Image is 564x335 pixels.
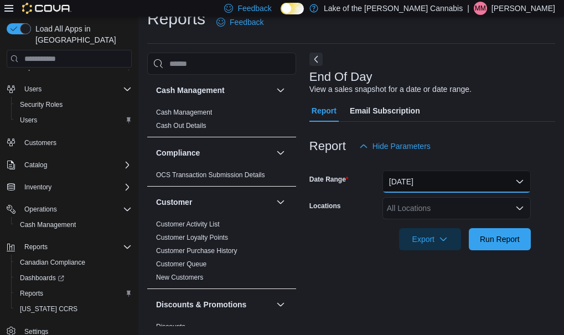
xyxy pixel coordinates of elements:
[20,136,61,150] a: Customers
[156,147,272,158] button: Compliance
[20,289,43,298] span: Reports
[350,100,420,122] span: Email Subscription
[11,286,136,301] button: Reports
[309,140,346,153] h3: Report
[309,84,472,95] div: View a sales snapshot for a date or date range.
[24,205,57,214] span: Operations
[2,157,136,173] button: Catalog
[2,179,136,195] button: Inventory
[274,195,287,209] button: Customer
[156,85,272,96] button: Cash Management
[309,202,341,210] label: Locations
[156,122,206,130] a: Cash Out Details
[156,260,206,268] a: Customer Queue
[156,85,225,96] h3: Cash Management
[156,234,228,241] a: Customer Loyalty Points
[31,23,132,45] span: Load All Apps in [GEOGRAPHIC_DATA]
[491,2,555,15] p: [PERSON_NAME]
[24,183,51,192] span: Inventory
[15,114,132,127] span: Users
[147,218,296,288] div: Customer
[156,247,237,255] a: Customer Purchase History
[20,220,76,229] span: Cash Management
[15,218,132,231] span: Cash Management
[237,3,271,14] span: Feedback
[20,240,132,254] span: Reports
[24,161,47,169] span: Catalog
[147,168,296,186] div: Compliance
[212,11,268,33] a: Feedback
[147,106,296,137] div: Cash Management
[15,256,90,269] a: Canadian Compliance
[20,274,64,282] span: Dashboards
[156,108,212,117] span: Cash Management
[11,270,136,286] a: Dashboards
[11,112,136,128] button: Users
[156,260,206,269] span: Customer Queue
[15,98,132,111] span: Security Roles
[15,98,67,111] a: Security Roles
[20,203,61,216] button: Operations
[406,228,454,250] span: Export
[399,228,461,250] button: Export
[11,217,136,233] button: Cash Management
[469,228,531,250] button: Run Report
[475,2,486,15] span: MM
[11,301,136,317] button: [US_STATE] CCRS
[2,135,136,151] button: Customers
[324,2,463,15] p: Lake of the [PERSON_NAME] Cannabis
[15,271,69,285] a: Dashboards
[480,234,520,245] span: Run Report
[20,305,77,313] span: [US_STATE] CCRS
[22,3,71,14] img: Cova
[15,256,132,269] span: Canadian Compliance
[274,84,287,97] button: Cash Management
[24,85,42,94] span: Users
[156,109,212,116] a: Cash Management
[2,81,136,97] button: Users
[20,83,46,96] button: Users
[467,2,469,15] p: |
[474,2,487,15] div: Matt McNally
[309,53,323,66] button: Next
[156,299,246,310] h3: Discounts & Promotions
[156,197,272,208] button: Customer
[2,239,136,255] button: Reports
[156,273,203,282] span: New Customers
[20,83,132,96] span: Users
[274,146,287,159] button: Compliance
[15,218,80,231] a: Cash Management
[20,181,132,194] span: Inventory
[20,258,85,267] span: Canadian Compliance
[156,121,206,130] span: Cash Out Details
[20,240,52,254] button: Reports
[355,135,435,157] button: Hide Parameters
[24,243,48,251] span: Reports
[15,287,132,300] span: Reports
[156,274,203,281] a: New Customers
[20,136,132,150] span: Customers
[15,114,42,127] a: Users
[156,233,228,242] span: Customer Loyalty Points
[20,158,51,172] button: Catalog
[15,271,132,285] span: Dashboards
[156,220,220,228] a: Customer Activity List
[281,14,281,15] span: Dark Mode
[24,138,56,147] span: Customers
[230,17,263,28] span: Feedback
[20,203,132,216] span: Operations
[156,323,185,331] a: Discounts
[11,97,136,112] button: Security Roles
[309,70,372,84] h3: End Of Day
[382,171,531,193] button: [DATE]
[20,100,63,109] span: Security Roles
[20,181,56,194] button: Inventory
[274,298,287,311] button: Discounts & Promotions
[15,302,82,316] a: [US_STATE] CCRS
[147,8,205,30] h1: Reports
[156,147,200,158] h3: Compliance
[2,202,136,217] button: Operations
[15,302,132,316] span: Washington CCRS
[515,204,524,213] button: Open list of options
